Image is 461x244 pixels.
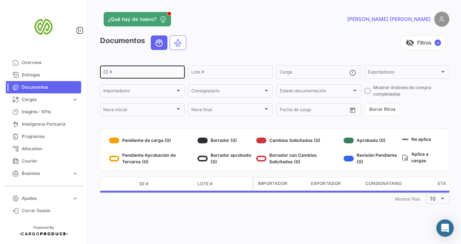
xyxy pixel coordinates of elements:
[365,180,402,187] span: Consignatario
[22,146,78,152] span: Allocation
[22,170,69,177] span: Business
[401,35,446,50] button: visibility_offFiltros✓
[430,195,436,202] span: 10
[115,181,137,187] datatable-header-cell: Modo de Transporte
[6,56,81,69] a: Overview
[198,135,253,146] div: Borrador (0)
[22,59,78,66] span: Overview
[344,152,399,165] div: Revisión Pendiente (0)
[22,158,78,164] span: Courier
[6,106,81,118] a: Insights - KPIs
[395,196,420,202] span: Mostrar filas
[436,219,454,237] div: Abrir Intercom Messenger
[103,89,175,94] span: Importadores
[22,182,69,189] span: Estadísticas
[311,180,341,187] span: Exportador
[22,133,78,140] span: Programas
[406,38,414,47] span: visibility_off
[72,182,78,189] span: expand_more
[109,135,195,146] div: Pendiente de carga (0)
[195,178,253,190] datatable-header-cell: Lote #
[308,177,362,190] datatable-header-cell: Exportador
[365,104,400,115] button: Borrar filtros
[72,96,78,103] span: expand_more
[280,89,352,94] span: Estado documentación
[256,135,341,146] div: Cambios Solicitados (0)
[298,108,330,113] input: Hasta
[72,195,78,202] span: expand_more
[100,35,188,50] h3: Documentos
[254,177,308,190] datatable-header-cell: Importador
[137,178,195,190] datatable-header-cell: EE #
[22,96,69,103] span: Cargas
[198,181,213,187] span: Lote #
[22,207,78,214] span: Cerrar Sesión
[191,108,263,113] span: Nave final
[109,152,195,165] div: Pendiente Aprobación de Terceros (0)
[72,170,78,177] span: expand_more
[6,69,81,81] a: Entregas
[434,12,449,27] img: placeholder-user.png
[347,16,431,23] span: [PERSON_NAME] [PERSON_NAME]
[6,118,81,130] a: Inteligencia Portuaria
[140,181,149,187] span: EE #
[438,180,446,187] span: ETA
[344,135,399,146] div: Aprobado (0)
[402,135,440,144] div: No aplica
[6,81,81,93] a: Documentos
[108,16,157,23] span: ¿Qué hay de nuevo?
[22,195,69,202] span: Ajustes
[191,89,263,94] span: Consignatario
[258,180,287,187] span: Importador
[402,150,440,165] div: Aplica a cargas
[104,12,171,26] button: ¿Qué hay de nuevo?
[347,105,358,115] button: Open calendar
[373,84,449,97] span: Mostrar órdenes de compra completadas
[6,143,81,155] a: Allocation
[22,84,78,91] span: Documentos
[25,9,62,45] img: san-miguel-logo.png
[6,155,81,167] a: Courier
[280,108,293,113] input: Desde
[22,121,78,127] span: Inteligencia Portuaria
[22,109,78,115] span: Insights - KPIs
[151,36,167,50] button: Ocean
[22,72,78,78] span: Entregas
[435,39,441,46] span: ✓
[368,71,440,76] span: Exportadores
[198,152,253,165] div: Borrador aprobado (0)
[256,152,341,165] div: Borrador con Cambios Solicitados (0)
[6,130,81,143] a: Programas
[170,36,186,50] button: Air
[103,108,175,113] span: Nave inicial
[362,177,435,190] datatable-header-cell: Consignatario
